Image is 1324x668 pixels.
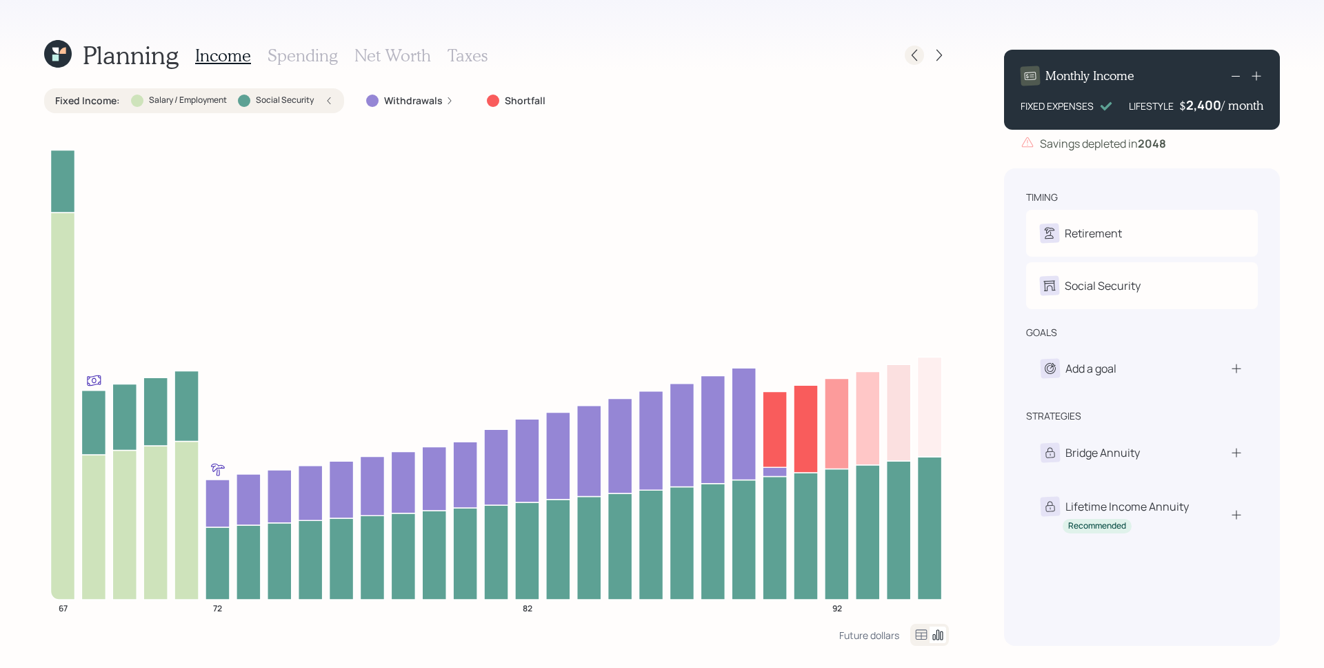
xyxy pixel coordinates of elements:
[195,46,251,66] h3: Income
[1186,97,1221,113] div: 2,400
[1065,444,1140,461] div: Bridge Annuity
[1065,498,1189,515] div: Lifetime Income Annuity
[1026,190,1058,204] div: timing
[83,40,179,70] h1: Planning
[1040,135,1166,152] div: Savings depleted in
[213,602,222,613] tspan: 72
[268,46,338,66] h3: Spending
[354,46,431,66] h3: Net Worth
[1129,99,1174,113] div: LIFESTYLE
[1179,98,1186,113] h4: $
[523,602,532,613] tspan: 82
[1221,98,1263,113] h4: / month
[1068,520,1126,532] div: Recommended
[1138,136,1166,151] b: 2048
[839,629,899,642] div: Future dollars
[448,46,488,66] h3: Taxes
[55,94,120,108] label: Fixed Income :
[1021,99,1094,113] div: FIXED EXPENSES
[832,602,842,613] tspan: 92
[505,94,545,108] label: Shortfall
[1065,277,1141,294] div: Social Security
[1026,326,1057,340] div: goals
[1026,409,1081,423] div: strategies
[149,95,227,106] label: Salary / Employment
[59,602,68,613] tspan: 67
[256,95,314,106] label: Social Security
[1065,225,1122,242] div: Retirement
[384,94,443,108] label: Withdrawals
[1065,360,1116,377] div: Add a goal
[1045,68,1134,83] h4: Monthly Income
